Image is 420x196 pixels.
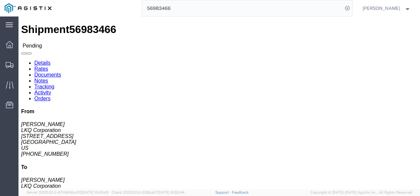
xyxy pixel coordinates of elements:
img: logo [5,3,52,13]
a: Feedback [232,190,249,194]
span: Nathan Seeley [363,5,400,12]
span: [DATE] 10:43:43 [82,190,109,194]
span: Client: 2025.20.0-035ba07 [112,190,185,194]
span: Copyright © [DATE]-[DATE] Agistix Inc., All Rights Reserved [310,190,412,195]
input: Search for shipment number, reference number [142,0,343,16]
a: Support [215,190,232,194]
span: [DATE] 10:52:44 [158,190,185,194]
span: Server: 2025.20.0-970904bc0f3 [26,190,109,194]
button: [PERSON_NAME] [362,4,411,12]
iframe: FS Legacy Container [18,16,420,189]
